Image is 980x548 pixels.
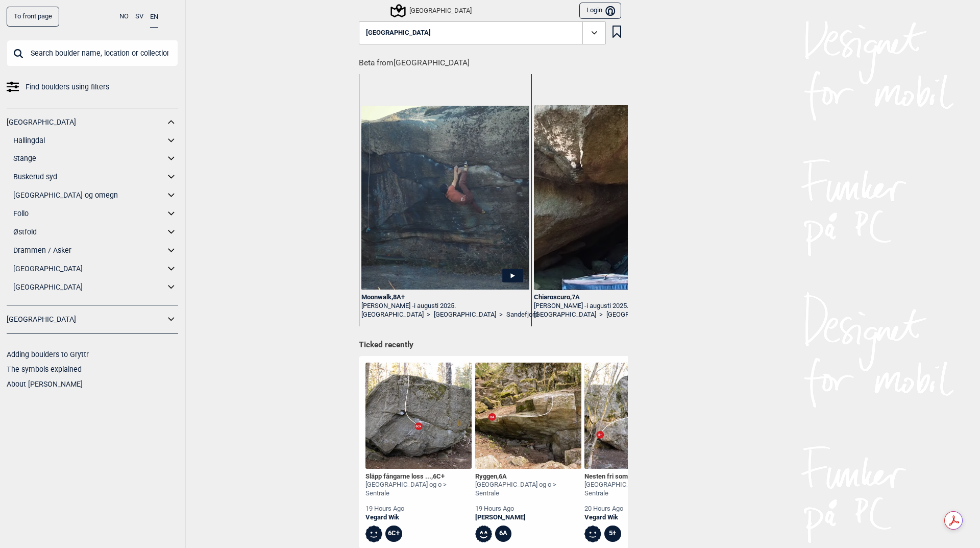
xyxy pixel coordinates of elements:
[135,7,143,27] button: SV
[7,365,82,373] a: The symbols explained
[427,311,430,319] span: >
[361,311,424,319] a: [GEOGRAPHIC_DATA]
[604,526,621,542] div: 5+
[361,302,529,311] div: [PERSON_NAME] -
[13,206,165,221] a: Follo
[7,80,178,94] a: Find boulders using filters
[534,302,702,311] div: [PERSON_NAME] -
[475,363,581,469] img: Ryggen 210531
[13,243,165,258] a: Drammen / Asker
[584,472,691,481] div: Nesten fri som fuglen ,
[586,302,628,309] span: i augusti 2025.
[359,51,628,69] h1: Beta from [GEOGRAPHIC_DATA]
[7,40,178,66] input: Search boulder name, location or collection
[26,80,109,94] span: Find boulders using filters
[584,363,691,469] img: Nesten fri som fuglen 200416
[7,115,165,130] a: [GEOGRAPHIC_DATA]
[150,7,158,28] button: EN
[119,7,129,27] button: NO
[584,505,691,513] div: 20 hours ago
[534,293,702,302] div: Chiaroscuro , 7A
[584,481,691,498] div: [GEOGRAPHIC_DATA] og o > Sentrale
[7,380,83,388] a: About [PERSON_NAME]
[7,312,165,327] a: [GEOGRAPHIC_DATA]
[499,472,507,480] span: 6A
[606,311,669,319] a: [GEOGRAPHIC_DATA]
[499,311,503,319] span: >
[365,513,472,522] a: Vegard Wik
[13,280,165,295] a: [GEOGRAPHIC_DATA]
[13,170,165,184] a: Buskerud syd
[579,3,621,19] button: Login
[361,106,529,290] img: Michelle pa Moonwalk
[7,350,89,359] a: Adding boulders to Gryttr
[495,526,512,542] div: 6A
[414,302,456,309] span: i augusti 2025.
[13,261,165,276] a: [GEOGRAPHIC_DATA]
[433,472,445,480] span: 6C+
[361,293,529,302] div: Moonwalk , 8A+
[475,513,581,522] a: [PERSON_NAME]
[7,7,59,27] a: To front page
[365,472,472,481] div: Släpp fångarne loss ... ,
[475,472,581,481] div: Ryggen ,
[584,513,691,522] a: Vegard Wik
[475,481,581,498] div: [GEOGRAPHIC_DATA] og o > Sentrale
[392,5,472,17] div: [GEOGRAPHIC_DATA]
[365,505,472,513] div: 19 hours ago
[506,311,538,319] a: Sandefjord
[365,481,472,498] div: [GEOGRAPHIC_DATA] og o > Sentrale
[475,505,581,513] div: 19 hours ago
[13,133,165,148] a: Hallingdal
[434,311,496,319] a: [GEOGRAPHIC_DATA]
[599,311,603,319] span: >
[13,188,165,203] a: [GEOGRAPHIC_DATA] og omegn
[365,363,472,469] img: Slapp fangarne loss det ar var 200416
[359,340,621,351] h1: Ticked recently
[385,526,402,542] div: 6C+
[366,29,431,37] span: [GEOGRAPHIC_DATA]
[359,21,606,45] button: [GEOGRAPHIC_DATA]
[534,105,702,290] img: Michelle pa Chiaroscuro
[13,151,165,166] a: Stange
[534,311,596,319] a: [GEOGRAPHIC_DATA]
[13,225,165,240] a: Østfold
